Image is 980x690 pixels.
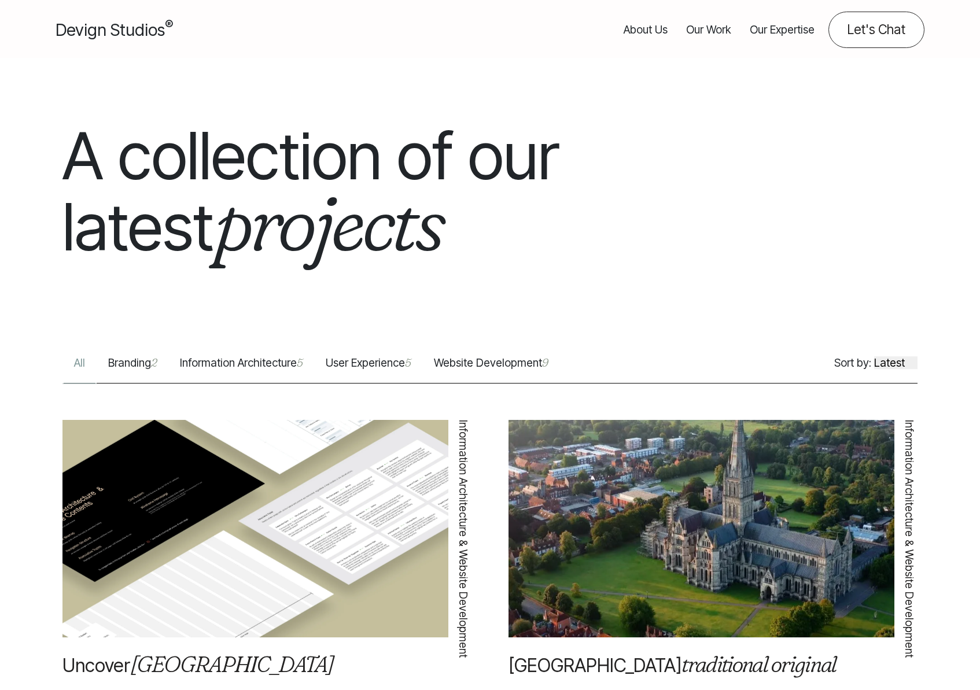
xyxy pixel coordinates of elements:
[509,654,837,677] a: Read more about our work with Salisbury
[314,355,422,383] a: Browse our User Experience projects
[686,12,731,48] a: Our Work
[62,654,333,677] a: Read more about our work with Northampton
[455,420,471,658] span: Information Architecture & Website Development
[168,355,314,383] a: Browse our Information Architecture projects
[681,650,837,678] em: traditional original
[828,12,924,48] a: Contact us about your project
[624,12,668,48] a: About Us
[151,356,157,370] em: 2
[62,355,97,383] a: All
[62,340,448,644] img: Northampton Information Architecture
[297,356,303,370] em: 5
[213,175,442,270] em: projects
[165,17,173,32] sup: ®
[405,356,411,370] em: 5
[834,355,871,372] label: Sort by:
[56,20,173,40] span: Devign Studios
[422,355,559,383] a: Browse our Website Development projects
[56,17,173,42] a: Devign Studios® Homepage
[97,355,168,383] a: Browse our Branding projects
[542,356,548,370] em: 9
[901,420,918,658] span: Information Architecture & Website Development
[130,650,333,678] em: [GEOGRAPHIC_DATA]
[750,12,815,48] a: Our Expertise
[62,120,695,263] h1: A collection of our latest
